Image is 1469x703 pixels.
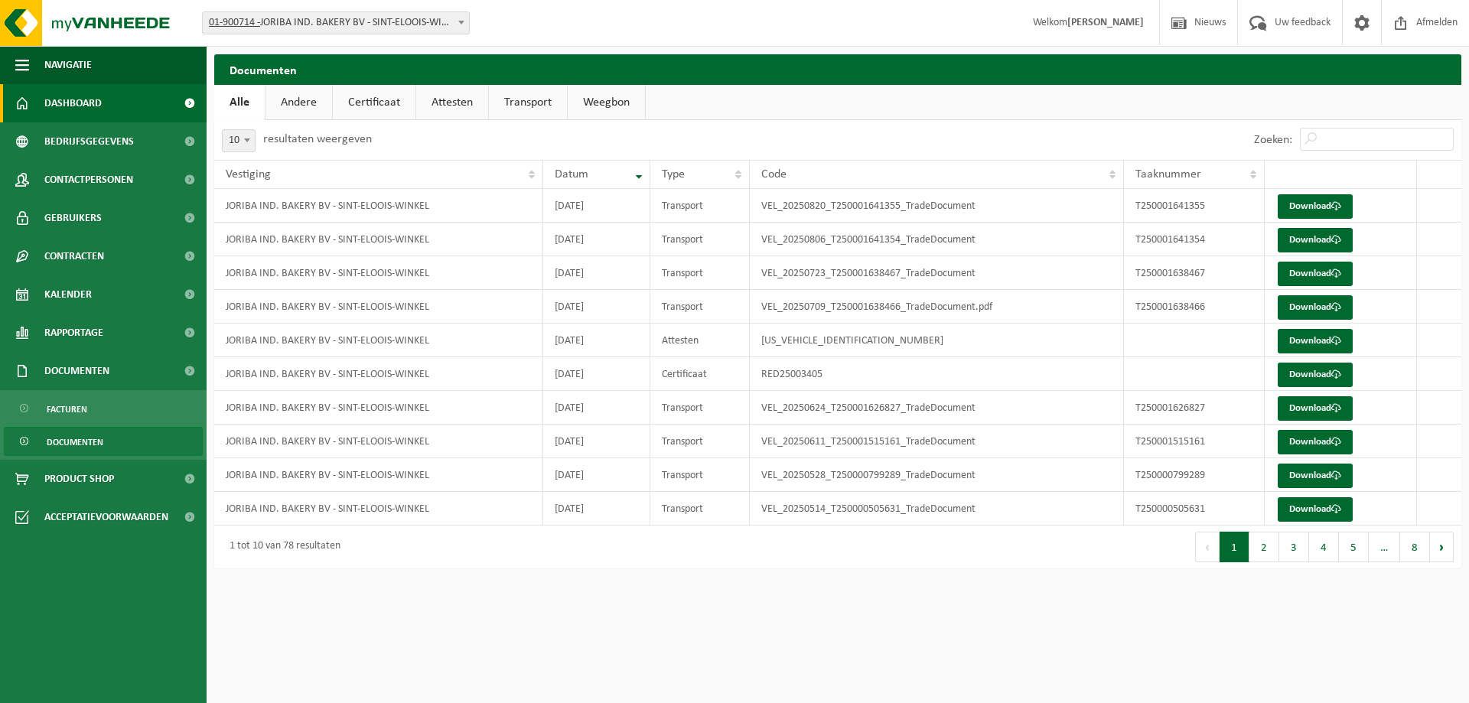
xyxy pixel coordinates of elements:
span: Code [761,168,787,181]
td: JORIBA IND. BAKERY BV - SINT-ELOOIS-WINKEL [214,256,543,290]
td: [DATE] [543,189,651,223]
span: … [1369,532,1400,562]
span: Documenten [44,352,109,390]
a: Download [1278,497,1353,522]
a: Andere [265,85,332,120]
a: Documenten [4,427,203,456]
span: Gebruikers [44,199,102,237]
td: Transport [650,223,750,256]
td: Transport [650,256,750,290]
span: 01-900714 - JORIBA IND. BAKERY BV - SINT-ELOOIS-WINKEL [202,11,470,34]
span: 10 [222,129,256,152]
td: Transport [650,290,750,324]
button: 3 [1279,532,1309,562]
td: T250001641354 [1124,223,1265,256]
a: Download [1278,262,1353,286]
td: JORIBA IND. BAKERY BV - SINT-ELOOIS-WINKEL [214,492,543,526]
strong: [PERSON_NAME] [1067,17,1144,28]
td: T250001638466 [1124,290,1265,324]
span: Product Shop [44,460,114,498]
a: Transport [489,85,567,120]
td: [DATE] [543,425,651,458]
td: VEL_20250624_T250001626827_TradeDocument [750,391,1123,425]
td: JORIBA IND. BAKERY BV - SINT-ELOOIS-WINKEL [214,425,543,458]
td: T250001515161 [1124,425,1265,458]
a: Download [1278,464,1353,488]
button: Previous [1195,532,1220,562]
button: Next [1430,532,1454,562]
a: Download [1278,430,1353,454]
a: Download [1278,228,1353,252]
td: Transport [650,189,750,223]
label: Zoeken: [1254,134,1292,146]
span: Taaknummer [1135,168,1201,181]
a: Download [1278,194,1353,219]
td: JORIBA IND. BAKERY BV - SINT-ELOOIS-WINKEL [214,458,543,492]
span: Facturen [47,395,87,424]
div: 1 tot 10 van 78 resultaten [222,533,340,561]
td: [DATE] [543,492,651,526]
td: T250001638467 [1124,256,1265,290]
td: VEL_20250820_T250001641355_TradeDocument [750,189,1123,223]
td: [DATE] [543,324,651,357]
td: Transport [650,391,750,425]
td: JORIBA IND. BAKERY BV - SINT-ELOOIS-WINKEL [214,189,543,223]
a: Download [1278,329,1353,353]
td: VEL_20250723_T250001638467_TradeDocument [750,256,1123,290]
span: Acceptatievoorwaarden [44,498,168,536]
span: 10 [223,130,255,151]
td: JORIBA IND. BAKERY BV - SINT-ELOOIS-WINKEL [214,391,543,425]
td: T250001641355 [1124,189,1265,223]
a: Weegbon [568,85,645,120]
label: resultaten weergeven [263,133,372,145]
td: T250000799289 [1124,458,1265,492]
td: VEL_20250528_T250000799289_TradeDocument [750,458,1123,492]
td: JORIBA IND. BAKERY BV - SINT-ELOOIS-WINKEL [214,357,543,391]
td: VEL_20250806_T250001641354_TradeDocument [750,223,1123,256]
span: Documenten [47,428,103,457]
td: [DATE] [543,391,651,425]
td: [DATE] [543,357,651,391]
a: Facturen [4,394,203,423]
button: 8 [1400,532,1430,562]
a: Download [1278,295,1353,320]
td: VEL_20250514_T250000505631_TradeDocument [750,492,1123,526]
td: JORIBA IND. BAKERY BV - SINT-ELOOIS-WINKEL [214,324,543,357]
td: VEL_20250709_T250001638466_TradeDocument.pdf [750,290,1123,324]
span: Contactpersonen [44,161,133,199]
td: VEL_20250611_T250001515161_TradeDocument [750,425,1123,458]
td: [DATE] [543,256,651,290]
a: Certificaat [333,85,415,120]
button: 1 [1220,532,1249,562]
a: Alle [214,85,265,120]
a: Attesten [416,85,488,120]
td: T250001626827 [1124,391,1265,425]
span: Datum [555,168,588,181]
td: JORIBA IND. BAKERY BV - SINT-ELOOIS-WINKEL [214,223,543,256]
td: [DATE] [543,458,651,492]
td: RED25003405 [750,357,1123,391]
span: Bedrijfsgegevens [44,122,134,161]
span: Kalender [44,275,92,314]
span: Vestiging [226,168,271,181]
td: Attesten [650,324,750,357]
button: 5 [1339,532,1369,562]
h2: Documenten [214,54,1461,84]
td: [US_VEHICLE_IDENTIFICATION_NUMBER] [750,324,1123,357]
td: Transport [650,458,750,492]
a: Download [1278,363,1353,387]
span: Navigatie [44,46,92,84]
button: 4 [1309,532,1339,562]
span: 01-900714 - JORIBA IND. BAKERY BV - SINT-ELOOIS-WINKEL [203,12,469,34]
span: Type [662,168,685,181]
td: [DATE] [543,290,651,324]
tcxspan: Call 01-900714 - via 3CX [209,17,260,28]
td: JORIBA IND. BAKERY BV - SINT-ELOOIS-WINKEL [214,290,543,324]
td: Transport [650,492,750,526]
span: Contracten [44,237,104,275]
button: 2 [1249,532,1279,562]
td: Transport [650,425,750,458]
td: [DATE] [543,223,651,256]
span: Rapportage [44,314,103,352]
a: Download [1278,396,1353,421]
